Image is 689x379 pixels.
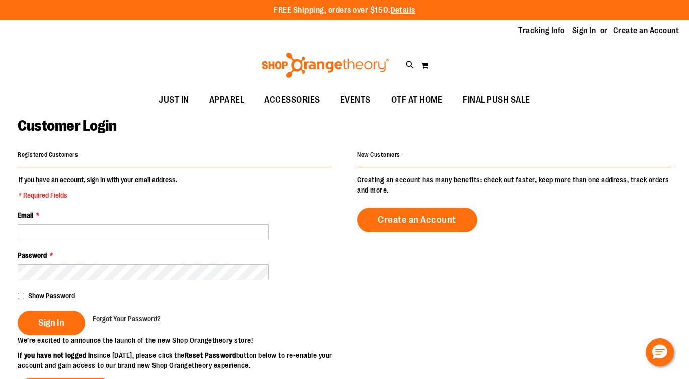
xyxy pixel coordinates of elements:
span: Customer Login [18,117,116,134]
button: Sign In [18,311,85,335]
p: Creating an account has many benefits: check out faster, keep more than one address, track orders... [357,175,671,195]
a: FINAL PUSH SALE [452,88,541,112]
button: Hello, have a question? Let’s chat. [646,338,674,366]
strong: New Customers [357,151,400,158]
a: APPAREL [199,88,255,112]
a: Forgot Your Password? [93,314,161,324]
span: FINAL PUSH SALE [463,88,530,111]
a: Create an Account [613,25,679,36]
span: Password [18,251,47,259]
a: OTF AT HOME [381,88,453,112]
p: We’re excited to announce the launch of the new Shop Orangetheory store! [18,335,345,345]
span: JUST IN [159,88,189,111]
p: FREE Shipping, orders over $150. [274,5,415,16]
a: Sign In [572,25,596,36]
span: OTF AT HOME [391,88,443,111]
strong: Reset Password [185,351,236,359]
strong: Registered Customers [18,151,78,158]
span: Forgot Your Password? [93,315,161,323]
span: APPAREL [209,88,245,111]
span: EVENTS [340,88,371,111]
span: Create an Account [378,214,456,225]
span: ACCESSORIES [264,88,320,111]
img: Shop Orangetheory [260,53,391,78]
strong: If you have not logged in [18,351,94,359]
span: Email [18,211,33,219]
span: Sign In [38,317,64,328]
a: Tracking Info [518,25,565,36]
a: EVENTS [330,88,381,112]
a: Create an Account [357,208,477,232]
span: Show Password [28,292,75,300]
a: ACCESSORIES [254,88,330,112]
a: JUST IN [148,88,199,112]
p: since [DATE], please click the button below to re-enable your account and gain access to our bran... [18,350,345,370]
a: Details [390,6,415,15]
span: * Required Fields [19,190,177,200]
legend: If you have an account, sign in with your email address. [18,175,178,200]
